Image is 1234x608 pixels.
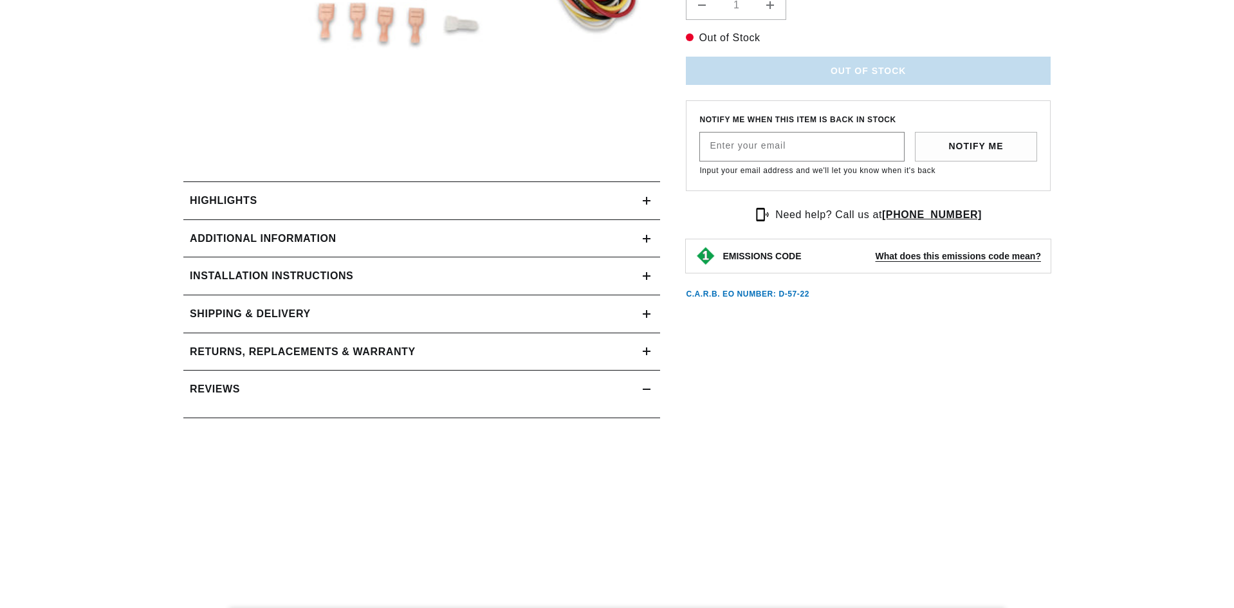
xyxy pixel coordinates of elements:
[699,114,1037,126] span: Notify me when this item is back in stock
[700,133,904,161] input: Enter your email
[882,209,982,220] a: [PHONE_NUMBER]
[915,132,1037,161] button: Notify Me
[686,30,1051,46] p: Out of Stock
[183,257,660,295] summary: Installation instructions
[190,268,353,284] h2: Installation instructions
[699,166,935,175] span: Input your email address and we'll let you know when it's back
[190,381,240,398] h2: Reviews
[183,182,660,219] summary: Highlights
[190,344,416,360] h2: Returns, Replacements & Warranty
[183,220,660,257] summary: Additional Information
[190,192,257,209] h2: Highlights
[190,230,336,247] h2: Additional Information
[183,333,660,371] summary: Returns, Replacements & Warranty
[183,371,660,408] summary: Reviews
[723,250,1041,262] button: EMISSIONS CODEWhat does this emissions code mean?
[183,295,660,333] summary: Shipping & Delivery
[686,289,809,300] p: C.A.R.B. EO Number: D-57-22
[775,207,982,223] p: Need help? Call us at
[723,251,801,261] strong: EMISSIONS CODE
[695,246,716,266] img: Emissions code
[875,251,1041,261] strong: What does this emissions code mean?
[190,306,311,322] h2: Shipping & Delivery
